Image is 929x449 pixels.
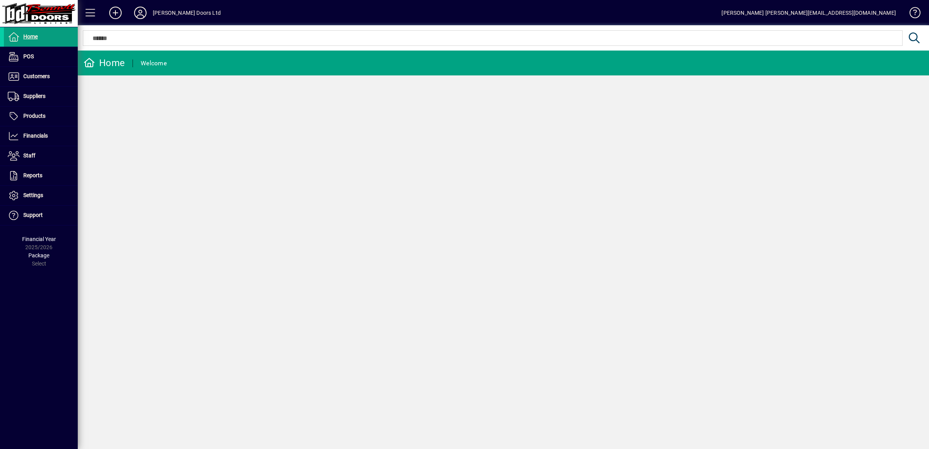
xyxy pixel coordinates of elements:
[84,57,125,69] div: Home
[23,212,43,218] span: Support
[153,7,221,19] div: [PERSON_NAME] Doors Ltd
[22,236,56,242] span: Financial Year
[23,192,43,198] span: Settings
[4,87,78,106] a: Suppliers
[23,172,42,178] span: Reports
[23,93,45,99] span: Suppliers
[4,126,78,146] a: Financials
[103,6,128,20] button: Add
[4,146,78,166] a: Staff
[4,186,78,205] a: Settings
[4,107,78,126] a: Products
[23,152,35,159] span: Staff
[4,166,78,185] a: Reports
[23,133,48,139] span: Financials
[23,73,50,79] span: Customers
[23,113,45,119] span: Products
[4,67,78,86] a: Customers
[4,47,78,66] a: POS
[23,53,34,59] span: POS
[28,252,49,259] span: Package
[721,7,896,19] div: [PERSON_NAME] [PERSON_NAME][EMAIL_ADDRESS][DOMAIN_NAME]
[128,6,153,20] button: Profile
[904,2,919,27] a: Knowledge Base
[4,206,78,225] a: Support
[141,57,167,70] div: Welcome
[23,33,38,40] span: Home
